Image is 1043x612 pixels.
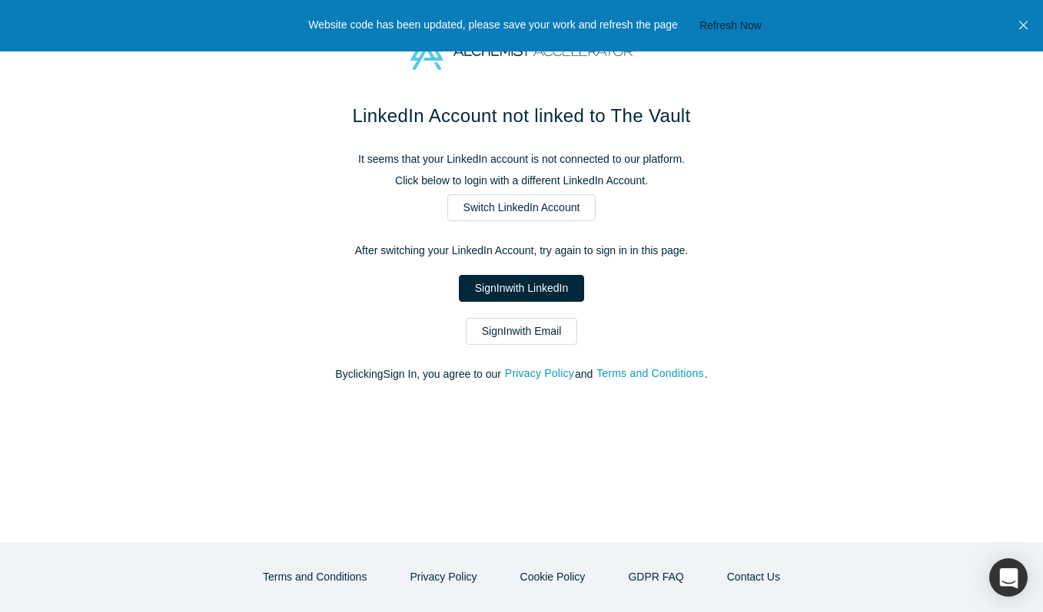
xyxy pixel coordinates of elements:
button: Refresh Now [694,16,767,35]
p: By clicking Sign In , you agree to our and . [199,366,845,382]
p: After switching your LinkedIn Account, try again to sign in in this page. [199,243,845,259]
button: Terms and Conditions [247,564,383,590]
p: Click below to login with a different LinkedIn Account. [199,173,845,189]
a: SignInwith Email [466,318,578,345]
a: GDPR FAQ [612,564,699,590]
a: SignInwith LinkedIn [459,275,584,302]
p: It seems that your LinkedIn account is not connected to our platform. [199,151,845,167]
button: Terms and Conditions [596,365,705,382]
h1: LinkedIn Account not linked to The Vault [199,102,845,130]
button: Contact Us [711,564,796,590]
button: Cookie Policy [504,564,602,590]
button: Privacy Policy [394,564,493,590]
button: Privacy Policy [504,365,575,382]
a: Switch LinkedIn Account [447,194,596,221]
